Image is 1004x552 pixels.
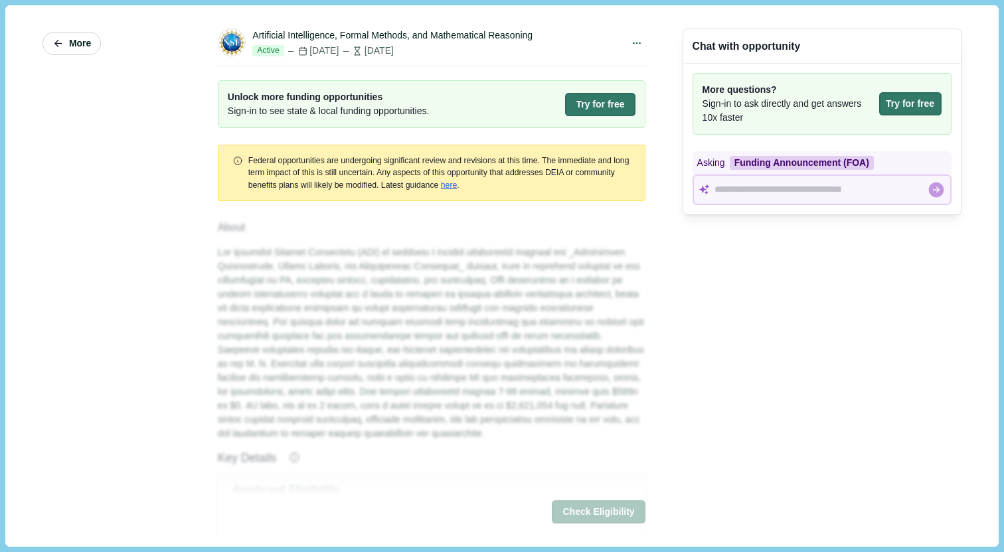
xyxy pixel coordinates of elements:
[228,90,430,104] span: Unlock more funding opportunities
[441,180,458,190] a: here
[69,38,91,49] span: More
[252,45,284,57] span: Active
[703,83,875,97] span: More questions?
[565,93,635,116] button: Try for free
[693,38,801,54] div: Chat with opportunity
[218,29,245,56] img: NSF.png
[42,32,101,55] button: More
[552,500,645,523] button: Check Eligibility
[248,155,631,191] div: .
[730,156,874,170] div: Funding Announcement (FOA)
[252,29,533,42] div: Artificial Intelligence, Formal Methods, and Mathematical Reasoning
[248,156,629,190] span: Federal opportunities are undergoing significant review and revisions at this time. The immediate...
[693,151,952,174] div: Asking
[341,44,394,58] div: [DATE]
[228,104,430,118] span: Sign-in to see state & local funding opportunities.
[879,92,942,115] button: Try for free
[286,44,339,58] div: [DATE]
[703,97,875,125] span: Sign-in to ask directly and get answers 10x faster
